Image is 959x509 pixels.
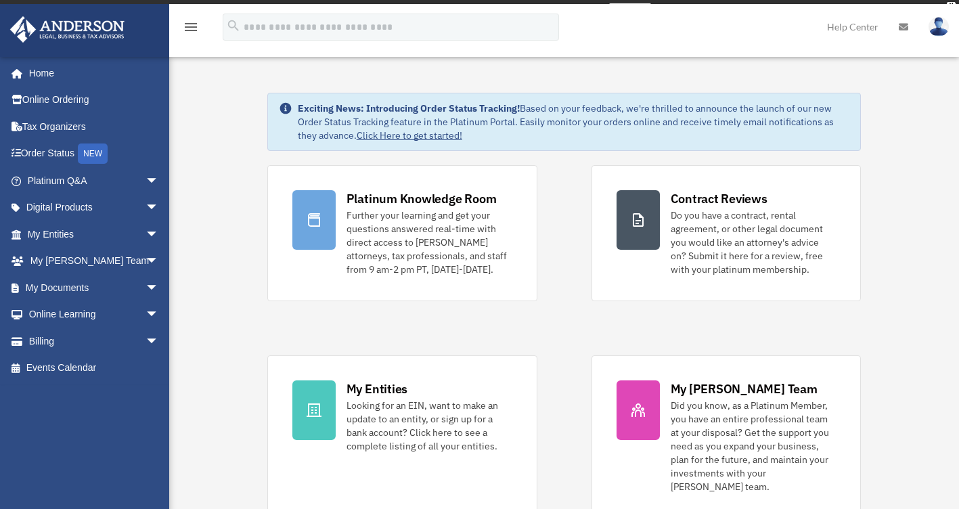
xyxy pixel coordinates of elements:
div: My [PERSON_NAME] Team [671,380,818,397]
a: Platinum Q&Aarrow_drop_down [9,167,179,194]
a: Contract Reviews Do you have a contract, rental agreement, or other legal document you would like... [592,165,862,301]
a: Platinum Knowledge Room Further your learning and get your questions answered real-time with dire... [267,165,537,301]
a: Tax Organizers [9,113,179,140]
div: My Entities [347,380,407,397]
a: Order StatusNEW [9,140,179,168]
span: arrow_drop_down [146,274,173,302]
span: arrow_drop_down [146,328,173,355]
div: Did you know, as a Platinum Member, you have an entire professional team at your disposal? Get th... [671,399,837,493]
span: arrow_drop_down [146,301,173,329]
img: Anderson Advisors Platinum Portal [6,16,129,43]
a: Events Calendar [9,355,179,382]
span: arrow_drop_down [146,221,173,248]
a: Digital Productsarrow_drop_down [9,194,179,221]
div: Get a chance to win 6 months of Platinum for free just by filling out this [308,3,604,20]
a: My Entitiesarrow_drop_down [9,221,179,248]
a: menu [183,24,199,35]
a: My [PERSON_NAME] Teamarrow_drop_down [9,248,179,275]
div: Contract Reviews [671,190,767,207]
div: Do you have a contract, rental agreement, or other legal document you would like an attorney's ad... [671,208,837,276]
a: Billingarrow_drop_down [9,328,179,355]
div: Based on your feedback, we're thrilled to announce the launch of our new Order Status Tracking fe... [298,102,850,142]
div: NEW [78,143,108,164]
span: arrow_drop_down [146,248,173,275]
a: Online Ordering [9,87,179,114]
div: Looking for an EIN, want to make an update to an entity, or sign up for a bank account? Click her... [347,399,512,453]
a: survey [609,3,651,20]
i: menu [183,19,199,35]
a: My Documentsarrow_drop_down [9,274,179,301]
a: Home [9,60,173,87]
a: Click Here to get started! [357,129,462,141]
div: Platinum Knowledge Room [347,190,497,207]
div: Further your learning and get your questions answered real-time with direct access to [PERSON_NAM... [347,208,512,276]
span: arrow_drop_down [146,194,173,222]
span: arrow_drop_down [146,167,173,195]
div: close [947,2,956,10]
img: User Pic [929,17,949,37]
strong: Exciting News: Introducing Order Status Tracking! [298,102,520,114]
i: search [226,18,241,33]
a: Online Learningarrow_drop_down [9,301,179,328]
